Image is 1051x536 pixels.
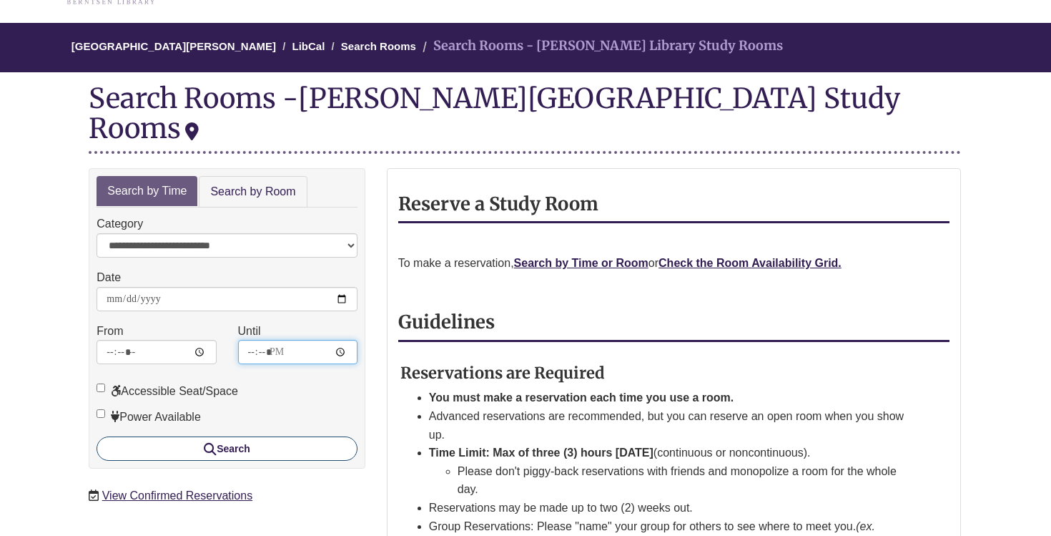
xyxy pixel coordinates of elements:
[97,268,121,287] label: Date
[398,311,495,333] strong: Guidelines
[97,215,143,233] label: Category
[89,83,961,153] div: Search Rooms -
[71,40,276,52] a: [GEOGRAPHIC_DATA][PERSON_NAME]
[97,176,197,207] a: Search by Time
[429,407,915,444] li: Advanced reservations are recommended, but you can reserve an open room when you show up.
[238,322,261,341] label: Until
[97,409,105,418] input: Power Available
[398,254,949,273] p: To make a reservation, or
[429,444,915,499] li: (continuous or noncontinuous).
[97,384,105,392] input: Accessible Seat/Space
[97,437,357,461] button: Search
[97,322,123,341] label: From
[458,462,915,499] li: Please don't piggy-back reservations with friends and monopolize a room for the whole day.
[89,23,961,72] nav: Breadcrumb
[199,176,307,208] a: Search by Room
[658,257,842,269] a: Check the Room Availability Grid.
[102,489,252,502] a: View Confirmed Reservations
[429,391,734,404] strong: You must make a reservation each time you use a room.
[398,193,598,215] strong: Reserve a Study Room
[97,382,238,401] label: Accessible Seat/Space
[429,499,915,517] li: Reservations may be made up to two (2) weeks out.
[400,363,605,383] strong: Reservations are Required
[341,40,416,52] a: Search Rooms
[514,257,648,269] a: Search by Time or Room
[419,36,783,57] li: Search Rooms - [PERSON_NAME] Library Study Rooms
[292,40,325,52] a: LibCal
[429,447,653,459] strong: Time Limit: Max of three (3) hours [DATE]
[89,81,900,145] div: [PERSON_NAME][GEOGRAPHIC_DATA] Study Rooms
[97,408,201,427] label: Power Available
